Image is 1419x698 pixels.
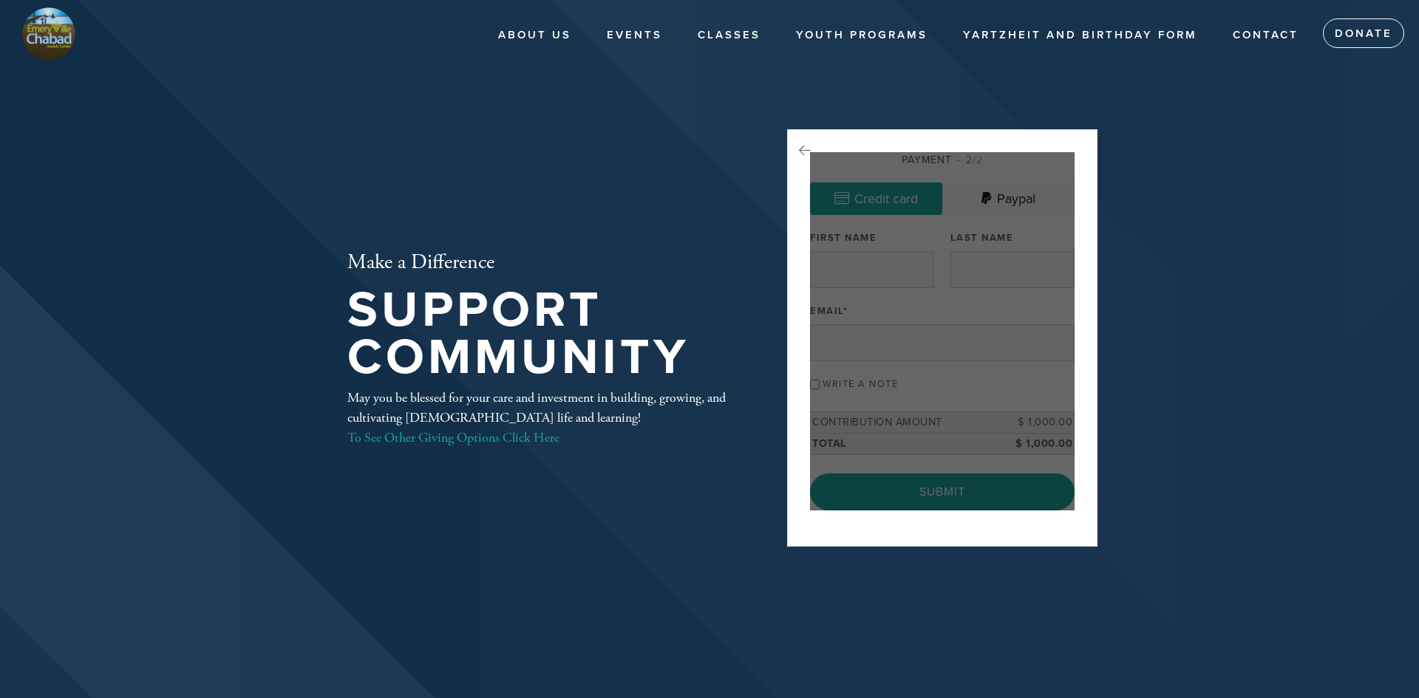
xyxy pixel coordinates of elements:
[596,21,673,49] a: Events
[952,21,1208,49] a: Yartzheit and Birthday Form
[347,250,739,276] h2: Make a Difference
[347,429,559,446] a: To See Other Giving Options Click Here
[487,21,582,49] a: About Us
[687,21,772,49] a: Classes
[347,287,739,382] h1: Support Community
[785,21,939,49] a: Youth Programs
[1222,21,1310,49] a: Contact
[347,388,739,448] div: May you be blessed for your care and investment in building, growing, and cultivating [DEMOGRAPHI...
[22,7,75,61] img: logo.png
[1323,18,1404,48] a: Donate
